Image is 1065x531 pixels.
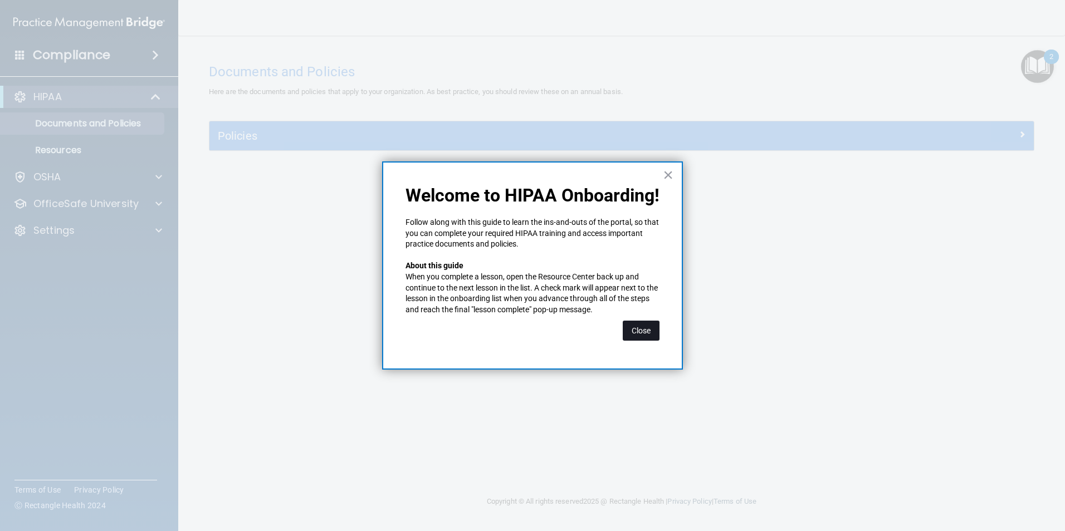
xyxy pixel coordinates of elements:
p: Welcome to HIPAA Onboarding! [406,185,659,206]
p: When you complete a lesson, open the Resource Center back up and continue to the next lesson in t... [406,272,659,315]
p: Follow along with this guide to learn the ins-and-outs of the portal, so that you can complete yo... [406,217,659,250]
strong: About this guide [406,261,463,270]
button: Close [623,321,659,341]
button: Close [663,166,673,184]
